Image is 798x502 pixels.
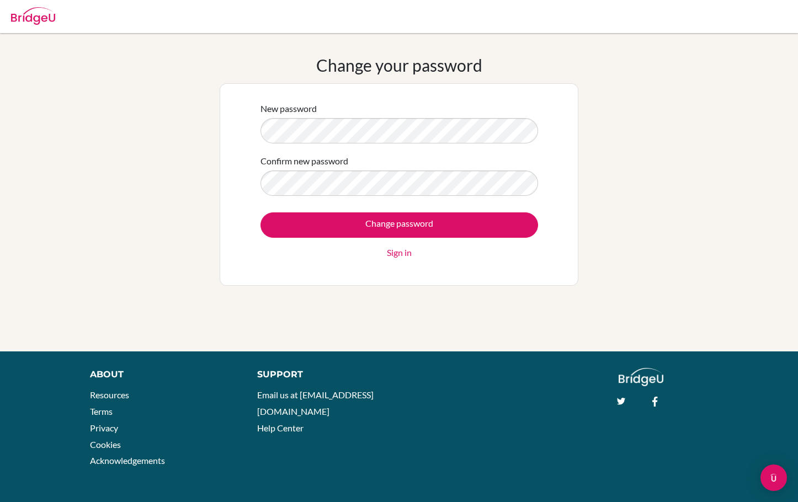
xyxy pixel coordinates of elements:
a: Acknowledgements [90,455,165,466]
div: Support [257,368,388,381]
img: Bridge-U [11,7,55,25]
a: Terms [90,406,113,416]
a: Privacy [90,423,118,433]
input: Change password [260,212,538,238]
img: logo_white@2x-f4f0deed5e89b7ecb1c2cc34c3e3d731f90f0f143d5ea2071677605dd97b5244.png [619,368,663,386]
a: Sign in [387,246,412,259]
label: Confirm new password [260,154,348,168]
h1: Change your password [316,55,482,75]
label: New password [260,102,317,115]
a: Help Center [257,423,304,433]
div: About [90,368,232,381]
div: Open Intercom Messenger [760,464,787,491]
a: Email us at [EMAIL_ADDRESS][DOMAIN_NAME] [257,389,374,416]
a: Resources [90,389,129,400]
a: Cookies [90,439,121,450]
